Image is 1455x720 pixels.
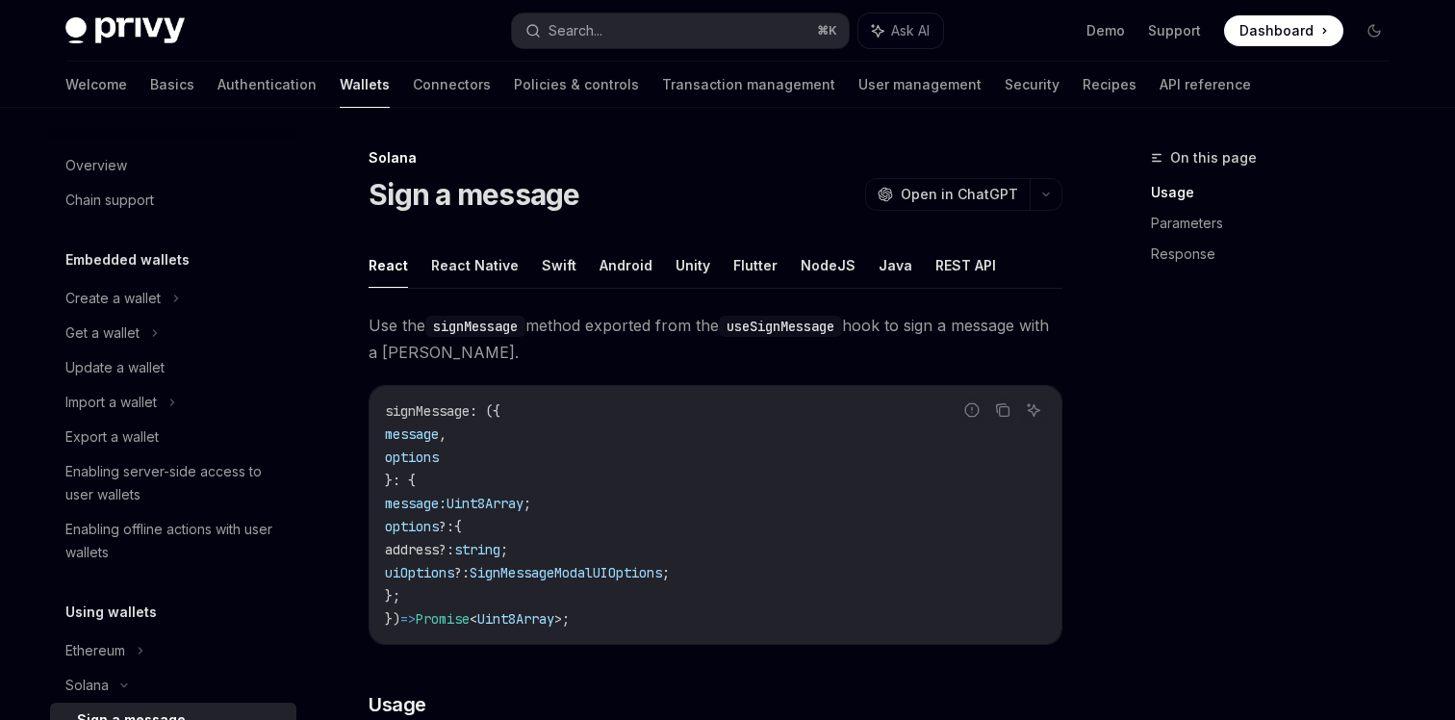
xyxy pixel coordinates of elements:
[562,610,570,628] span: ;
[65,356,165,379] div: Update a wallet
[369,148,1062,167] div: Solana
[512,13,849,48] button: Search...⌘K
[65,154,127,177] div: Overview
[150,62,194,108] a: Basics
[1021,398,1046,423] button: Ask AI
[959,398,984,423] button: Report incorrect code
[1224,15,1343,46] a: Dashboard
[454,518,462,535] span: {
[470,564,662,581] span: SignMessageModalUIOptions
[217,62,317,108] a: Authentication
[1160,62,1251,108] a: API reference
[477,610,554,628] span: Uint8Array
[600,243,652,288] button: Android
[65,460,285,506] div: Enabling server-side access to user wallets
[385,587,400,604] span: };
[470,610,477,628] span: <
[385,425,439,443] span: message
[385,541,447,558] span: address?
[65,248,190,271] h5: Embedded wallets
[50,512,296,570] a: Enabling offline actions with user wallets
[901,185,1018,204] span: Open in ChatGPT
[662,62,835,108] a: Transaction management
[719,316,842,337] code: useSignMessage
[1170,146,1257,169] span: On this page
[865,178,1030,211] button: Open in ChatGPT
[676,243,710,288] button: Unity
[50,183,296,218] a: Chain support
[385,495,447,512] span: message:
[990,398,1015,423] button: Copy the contents from the code block
[1086,21,1125,40] a: Demo
[470,402,500,420] span: : ({
[65,189,154,212] div: Chain support
[385,472,416,489] span: }: {
[65,425,159,449] div: Export a wallet
[369,691,426,718] span: Usage
[65,17,185,44] img: dark logo
[385,564,454,581] span: uiOptions
[400,610,416,628] span: =>
[65,639,125,662] div: Ethereum
[369,243,408,288] button: React
[1239,21,1314,40] span: Dashboard
[385,449,439,466] span: options
[1005,62,1059,108] a: Security
[65,518,285,564] div: Enabling offline actions with user wallets
[454,541,500,558] span: string
[554,610,562,628] span: >
[425,316,525,337] code: signMessage
[514,62,639,108] a: Policies & controls
[65,674,109,697] div: Solana
[549,19,602,42] div: Search...
[1151,177,1405,208] a: Usage
[935,243,996,288] button: REST API
[662,564,670,581] span: ;
[416,610,470,628] span: Promise
[65,62,127,108] a: Welcome
[523,495,531,512] span: ;
[1151,208,1405,239] a: Parameters
[1359,15,1390,46] button: Toggle dark mode
[65,287,161,310] div: Create a wallet
[858,13,943,48] button: Ask AI
[1148,21,1201,40] a: Support
[431,243,519,288] button: React Native
[447,541,454,558] span: :
[439,425,447,443] span: ,
[413,62,491,108] a: Connectors
[858,62,982,108] a: User management
[369,177,580,212] h1: Sign a message
[1083,62,1136,108] a: Recipes
[879,243,912,288] button: Java
[50,420,296,454] a: Export a wallet
[542,243,576,288] button: Swift
[65,321,140,345] div: Get a wallet
[50,148,296,183] a: Overview
[500,541,508,558] span: ;
[385,610,400,628] span: })
[50,454,296,512] a: Enabling server-side access to user wallets
[369,312,1062,366] span: Use the method exported from the hook to sign a message with a [PERSON_NAME].
[65,601,157,624] h5: Using wallets
[817,23,837,39] span: ⌘ K
[385,402,470,420] span: signMessage
[50,350,296,385] a: Update a wallet
[439,518,454,535] span: ?:
[65,391,157,414] div: Import a wallet
[454,564,470,581] span: ?:
[733,243,778,288] button: Flutter
[385,518,439,535] span: options
[801,243,855,288] button: NodeJS
[891,21,930,40] span: Ask AI
[340,62,390,108] a: Wallets
[1151,239,1405,270] a: Response
[447,495,523,512] span: Uint8Array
